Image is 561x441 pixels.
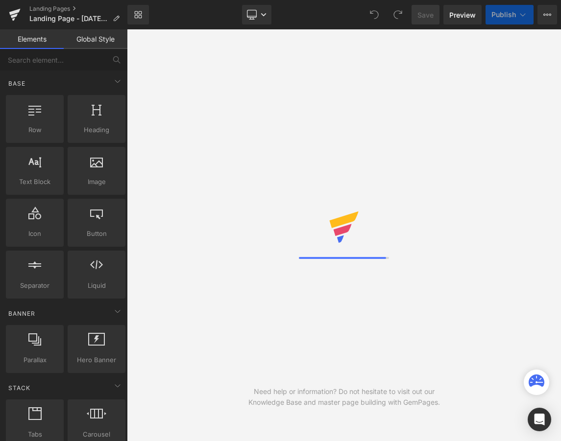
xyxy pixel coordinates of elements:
[71,177,122,187] span: Image
[71,429,122,440] span: Carousel
[7,79,26,88] span: Base
[365,5,384,24] button: Undo
[491,11,516,19] span: Publish
[29,15,109,23] span: Landing Page - [DATE] 02:55:58
[127,5,149,24] a: New Library
[7,383,31,393] span: Stack
[71,125,122,135] span: Heading
[9,125,61,135] span: Row
[449,10,476,20] span: Preview
[486,5,534,24] button: Publish
[7,309,36,318] span: Banner
[71,355,122,365] span: Hero Banner
[443,5,482,24] a: Preview
[528,408,551,431] div: Open Intercom Messenger
[417,10,434,20] span: Save
[71,280,122,291] span: Liquid
[388,5,408,24] button: Redo
[9,429,61,440] span: Tabs
[537,5,557,24] button: More
[9,177,61,187] span: Text Block
[236,386,453,408] div: Need help or information? Do not hesitate to visit out our Knowledge Base and master page buildin...
[64,29,127,49] a: Global Style
[29,5,127,13] a: Landing Pages
[9,355,61,365] span: Parallax
[9,229,61,239] span: Icon
[71,229,122,239] span: Button
[9,280,61,291] span: Separator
